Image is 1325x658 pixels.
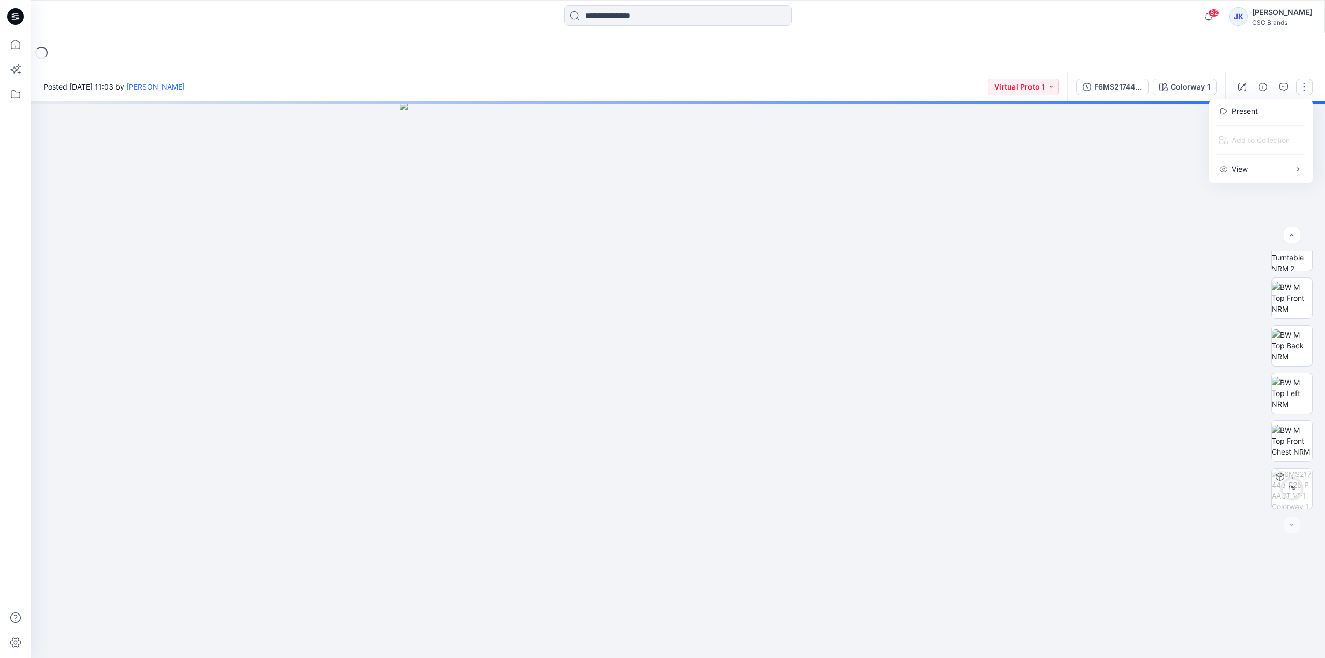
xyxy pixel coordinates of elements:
[1094,81,1142,93] div: F6MS217443_F26_PAACT_VP1
[1171,81,1210,93] div: Colorway 1
[1272,377,1312,410] img: BW M Top Left NRM
[1229,7,1248,26] div: JK
[1232,106,1258,116] a: Present
[1232,164,1248,174] p: View
[126,82,185,91] a: [PERSON_NAME]
[1279,484,1304,493] div: 1 %
[1208,9,1219,17] span: 82
[1272,230,1312,271] img: BW M Top Turntable NRM 2
[1255,79,1271,95] button: Details
[1252,6,1312,19] div: [PERSON_NAME]
[1272,329,1312,362] img: BW M Top Back NRM
[1272,469,1312,509] img: F6MS217443_F26_PAACT_VP1 Colorway 1
[43,81,185,92] span: Posted [DATE] 11:03 by
[1153,79,1217,95] button: Colorway 1
[1076,79,1149,95] button: F6MS217443_F26_PAACT_VP1
[1252,19,1312,26] div: CSC Brands
[1272,282,1312,314] img: BW M Top Front NRM
[1272,425,1312,457] img: BW M Top Front Chest NRM
[400,101,956,658] img: eyJhbGciOiJIUzI1NiIsImtpZCI6IjAiLCJzbHQiOiJzZXMiLCJ0eXAiOiJKV1QifQ.eyJkYXRhIjp7InR5cGUiOiJzdG9yYW...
